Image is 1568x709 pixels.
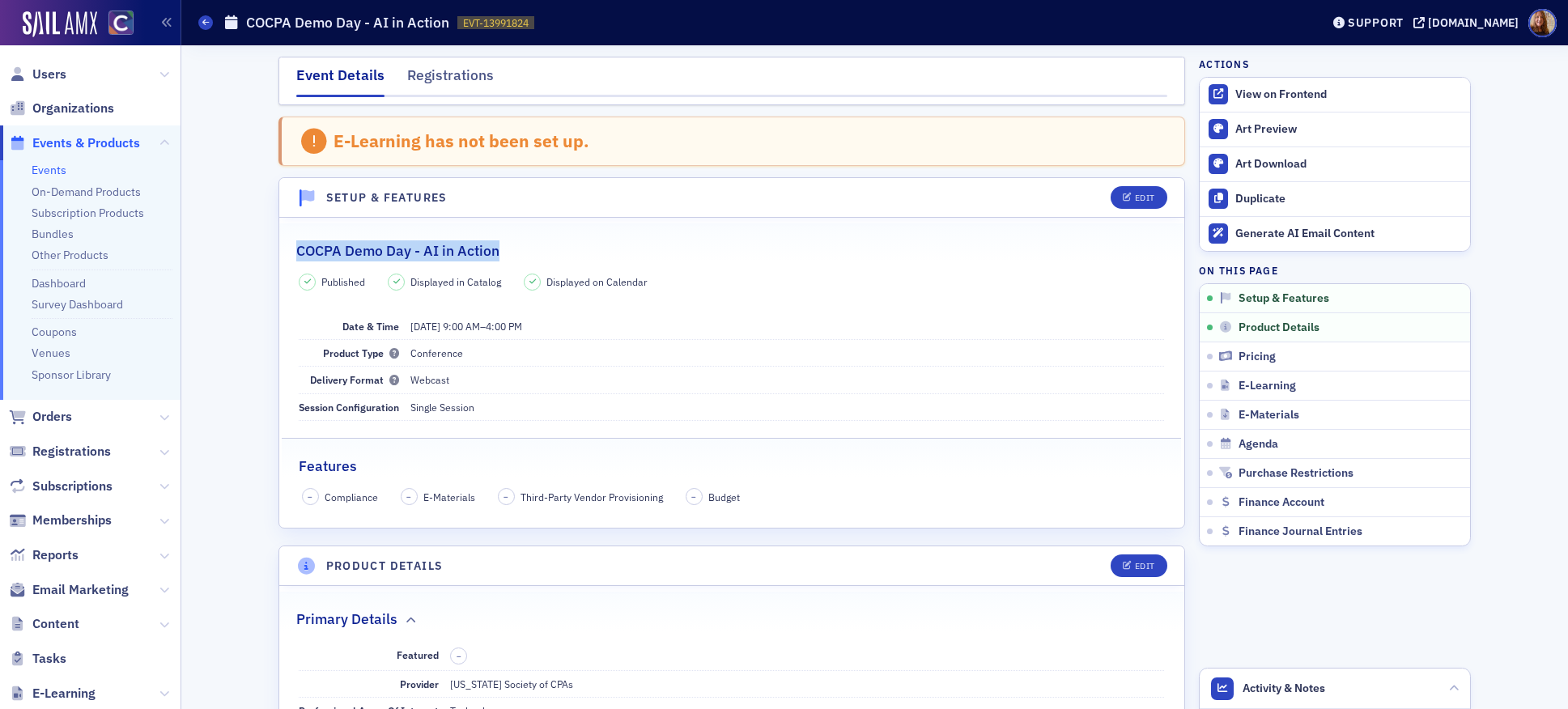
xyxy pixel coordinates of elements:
[1199,263,1471,278] h4: On this page
[546,274,648,289] span: Displayed on Calendar
[323,346,399,359] span: Product Type
[32,134,140,152] span: Events & Products
[32,100,114,117] span: Organizations
[400,677,439,690] span: Provider
[1235,87,1462,102] div: View on Frontend
[463,16,529,30] span: EVT-13991824
[443,320,480,333] time: 9:00 AM
[1200,113,1470,146] a: Art Preview
[1239,437,1278,452] span: Agenda
[32,478,113,495] span: Subscriptions
[1413,17,1524,28] button: [DOMAIN_NAME]
[1348,15,1404,30] div: Support
[9,512,112,529] a: Memberships
[1235,157,1462,172] div: Art Download
[1239,408,1299,422] span: E-Materials
[9,408,72,426] a: Orders
[1239,350,1276,364] span: Pricing
[1239,321,1319,335] span: Product Details
[1235,122,1462,137] div: Art Preview
[32,546,79,564] span: Reports
[321,274,365,289] span: Published
[406,491,411,503] span: –
[9,650,66,668] a: Tasks
[32,685,96,703] span: E-Learning
[410,274,501,289] span: Displayed in Catalog
[32,512,112,529] span: Memberships
[9,443,111,461] a: Registrations
[326,189,448,206] h4: Setup & Features
[410,320,522,333] span: –
[486,320,522,333] time: 4:00 PM
[9,66,66,83] a: Users
[1239,466,1353,481] span: Purchase Restrictions
[296,240,499,261] h2: COCPA Demo Day - AI in Action
[397,648,439,661] span: Featured
[1239,291,1329,306] span: Setup & Features
[407,65,494,95] div: Registrations
[9,685,96,703] a: E-Learning
[1243,680,1325,697] span: Activity & Notes
[32,248,108,262] a: Other Products
[32,206,144,220] a: Subscription Products
[1200,216,1470,251] button: Generate AI Email Content
[410,346,463,359] span: Conference
[299,456,357,477] h2: Features
[1200,181,1470,216] button: Duplicate
[1235,192,1462,206] div: Duplicate
[308,491,312,503] span: –
[32,66,66,83] span: Users
[325,490,378,504] span: Compliance
[1135,193,1155,202] div: Edit
[1111,186,1166,209] button: Edit
[9,615,79,633] a: Content
[410,320,440,333] span: [DATE]
[296,609,397,630] h2: Primary Details
[708,490,740,504] span: Budget
[32,615,79,633] span: Content
[32,650,66,668] span: Tasks
[32,185,141,199] a: On-Demand Products
[32,443,111,461] span: Registrations
[450,677,573,690] span: [US_STATE] Society of CPAs
[691,491,696,503] span: –
[1239,524,1362,539] span: Finance Journal Entries
[32,325,77,339] a: Coupons
[32,346,70,360] a: Venues
[9,581,129,599] a: Email Marketing
[9,478,113,495] a: Subscriptions
[108,11,134,36] img: SailAMX
[310,373,399,386] span: Delivery Format
[457,651,461,662] span: –
[423,490,475,504] span: E-Materials
[32,297,123,312] a: Survey Dashboard
[1135,562,1155,571] div: Edit
[326,558,444,575] h4: Product Details
[334,130,589,151] div: E-Learning has not been set up.
[296,65,385,97] div: Event Details
[1239,495,1324,510] span: Finance Account
[32,276,86,291] a: Dashboard
[32,227,74,241] a: Bundles
[1200,78,1470,112] a: View on Frontend
[1239,379,1296,393] span: E-Learning
[299,401,399,414] span: Session Configuration
[1111,554,1166,577] button: Edit
[410,401,474,414] span: Single Session
[9,100,114,117] a: Organizations
[342,320,399,333] span: Date & Time
[23,11,97,37] img: SailAMX
[32,367,111,382] a: Sponsor Library
[9,134,140,152] a: Events & Products
[32,163,66,177] a: Events
[246,13,449,32] h1: COCPA Demo Day - AI in Action
[521,490,663,504] span: Third-Party Vendor Provisioning
[32,581,129,599] span: Email Marketing
[1528,9,1557,37] span: Profile
[1428,15,1519,30] div: [DOMAIN_NAME]
[1199,57,1249,71] h4: Actions
[9,546,79,564] a: Reports
[1200,146,1470,181] a: Art Download
[504,491,508,503] span: –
